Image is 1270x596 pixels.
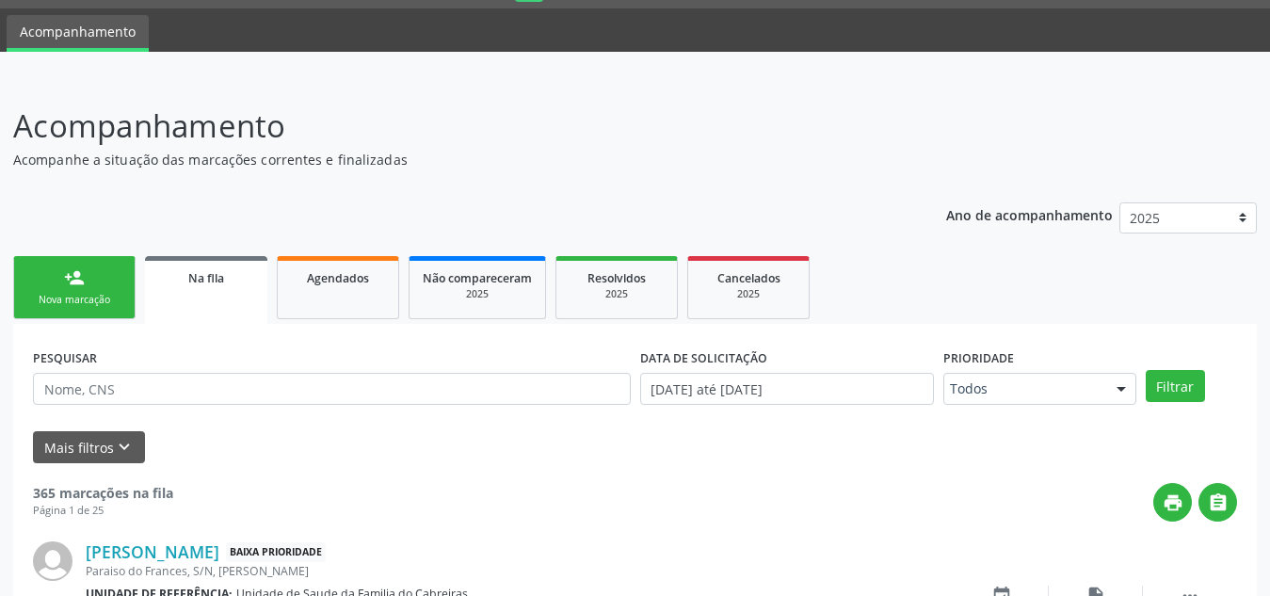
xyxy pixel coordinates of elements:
button: print [1153,483,1192,522]
a: [PERSON_NAME] [86,541,219,562]
div: 2025 [570,287,664,301]
span: Cancelados [717,270,780,286]
a: Acompanhamento [7,15,149,52]
span: Agendados [307,270,369,286]
p: Acompanhe a situação das marcações correntes e finalizadas [13,150,884,169]
i:  [1208,492,1229,513]
label: PESQUISAR [33,344,97,373]
button: Filtrar [1146,370,1205,402]
div: 2025 [701,287,796,301]
strong: 365 marcações na fila [33,484,173,502]
label: Prioridade [943,344,1014,373]
label: DATA DE SOLICITAÇÃO [640,344,767,373]
span: Não compareceram [423,270,532,286]
span: Todos [950,379,1098,398]
p: Ano de acompanhamento [946,202,1113,226]
div: Paraiso do Frances, S/N, [PERSON_NAME] [86,563,955,579]
button:  [1198,483,1237,522]
span: Resolvidos [587,270,646,286]
div: Página 1 de 25 [33,503,173,519]
i: keyboard_arrow_down [114,437,135,458]
span: Baixa Prioridade [226,542,326,562]
div: 2025 [423,287,532,301]
div: Nova marcação [27,293,121,307]
i: print [1163,492,1183,513]
div: person_add [64,267,85,288]
span: Na fila [188,270,224,286]
input: Selecione um intervalo [640,373,934,405]
p: Acompanhamento [13,103,884,150]
input: Nome, CNS [33,373,631,405]
button: Mais filtroskeyboard_arrow_down [33,431,145,464]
